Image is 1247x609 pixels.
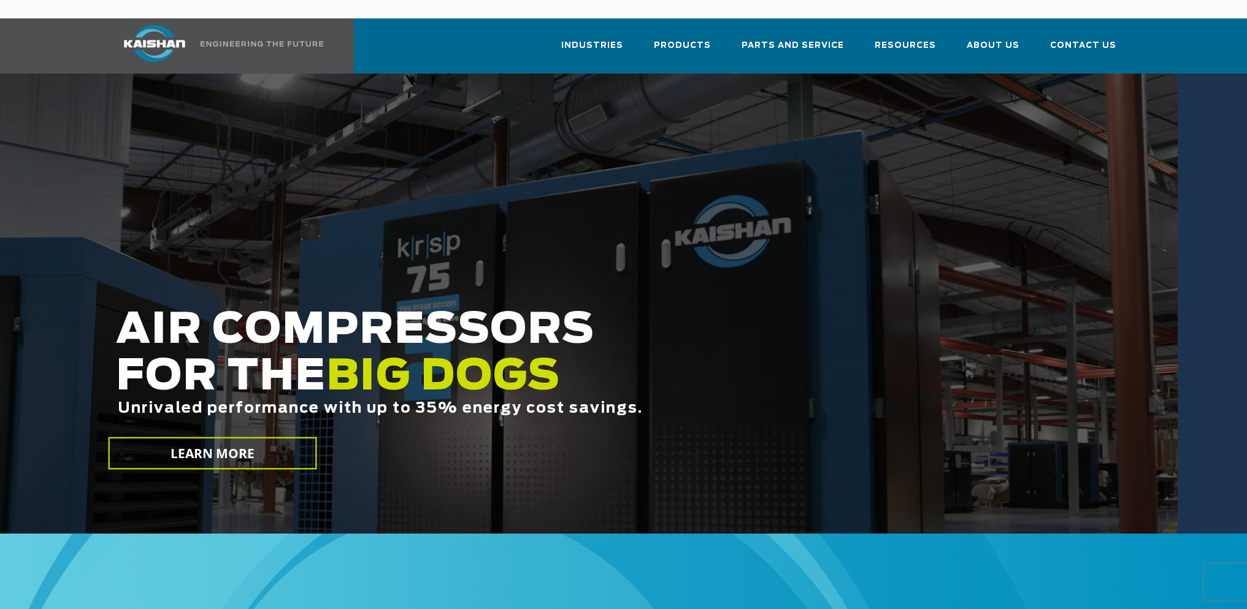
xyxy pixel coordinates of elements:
img: Engineering the future [201,41,323,47]
a: Resources [875,29,936,71]
a: Products [654,29,711,71]
span: Industries [561,39,623,53]
span: Products [654,39,711,53]
a: Contact Us [1050,29,1116,71]
span: Unrivaled performance with up to 35% energy cost savings. [118,401,643,416]
a: Kaishan USA [109,18,326,74]
a: Industries [561,29,623,71]
span: Resources [875,39,936,53]
span: Contact Us [1050,39,1116,53]
a: LEARN MORE [108,437,317,470]
span: Parts and Service [742,39,844,53]
h2: AIR COMPRESSORS FOR THE [116,307,960,455]
span: BIG DOGS [326,356,561,398]
span: LEARN MORE [170,445,255,462]
span: About Us [967,39,1019,53]
a: Parts and Service [742,29,844,71]
img: kaishan logo [109,25,201,62]
a: About Us [967,29,1019,71]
